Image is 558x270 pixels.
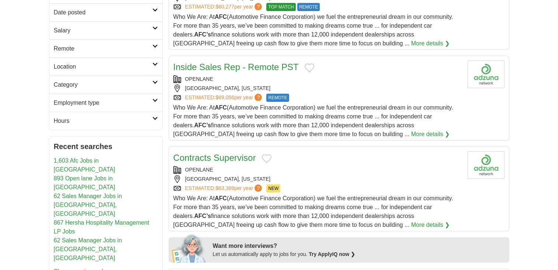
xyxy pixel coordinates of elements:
[49,39,162,58] a: Remote
[173,62,299,72] a: Inside Sales Rep - Remote PST
[213,242,505,250] div: Want more interviews?
[173,14,453,46] span: Who We Are: At (Automotive Finance Corporation) we fuel the entrepreneurial dream in our communit...
[173,104,453,137] span: Who We Are: At (Automotive Finance Corporation) we fuel the entrepreneurial dream in our communit...
[54,44,152,53] h2: Remote
[49,21,162,39] a: Salary
[54,175,115,190] a: 893 Open lane Jobs in [GEOGRAPHIC_DATA]
[49,76,162,94] a: Category
[54,80,152,89] h2: Category
[54,157,115,173] a: 1,603 Afc Jobs in [GEOGRAPHIC_DATA]
[173,153,256,163] a: Contracts Supervisor
[54,62,152,71] h2: Location
[54,141,158,152] h2: Recent searches
[254,3,262,10] span: ?
[54,8,152,17] h2: Date posted
[309,251,355,257] a: Try ApplyIQ now ❯
[54,237,122,261] a: 62 Sales Manager Jobs in [GEOGRAPHIC_DATA], [GEOGRAPHIC_DATA]
[173,175,462,183] div: [GEOGRAPHIC_DATA], [US_STATE]
[54,98,152,107] h2: Employment type
[173,75,462,83] div: OPENLANE
[215,14,227,20] strong: AFC
[215,104,227,111] strong: AFC
[297,3,320,11] span: REMOTE
[468,151,505,179] img: Company logo
[54,26,152,35] h2: Salary
[173,84,462,92] div: [GEOGRAPHIC_DATA], [US_STATE]
[185,94,264,102] a: ESTIMATED:$69,056per year?
[262,154,271,163] button: Add to favorite jobs
[54,117,152,125] h2: Hours
[254,184,262,192] span: ?
[266,184,280,193] span: NEW
[213,250,505,258] div: Let us automatically apply to jobs for you.
[411,130,450,139] a: More details ❯
[411,221,450,229] a: More details ❯
[305,63,314,72] button: Add to favorite jobs
[49,58,162,76] a: Location
[54,219,149,235] a: 867 Hersha Hospitality Management LP Jobs
[215,195,227,201] strong: AFC
[215,185,234,191] span: $63,369
[468,60,505,88] img: Company logo
[266,94,289,102] span: REMOTE
[173,166,462,174] div: OPENLANE
[266,3,295,11] span: TOP MATCH
[185,184,264,193] a: ESTIMATED:$63,369per year?
[49,112,162,130] a: Hours
[215,4,234,10] span: $60,277
[49,3,162,21] a: Date posted
[194,122,211,128] strong: AFC’s
[49,94,162,112] a: Employment type
[194,31,211,38] strong: AFC’s
[411,39,450,48] a: More details ❯
[185,3,264,11] a: ESTIMATED:$60,277per year?
[254,94,262,101] span: ?
[194,213,211,219] strong: AFC’s
[171,233,207,263] img: apply-iq-scientist.png
[54,193,122,217] a: 62 Sales Manager Jobs in [GEOGRAPHIC_DATA], [GEOGRAPHIC_DATA]
[215,94,234,100] span: $69,056
[173,195,453,228] span: Who We Are: At (Automotive Finance Corporation) we fuel the entrepreneurial dream in our communit...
